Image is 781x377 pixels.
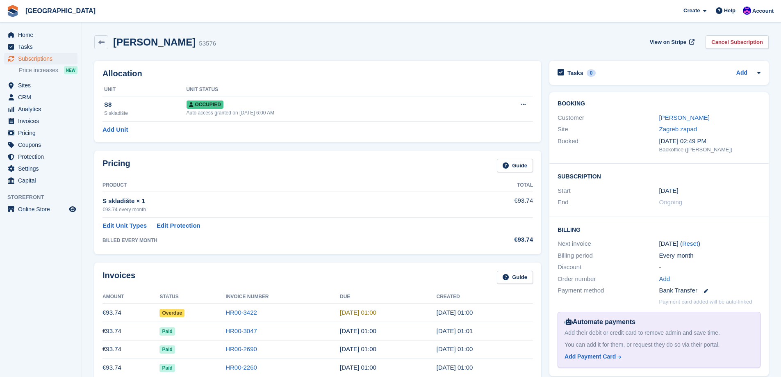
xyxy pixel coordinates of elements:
[225,364,257,371] a: HR00-2260
[706,35,769,49] a: Cancel Subscription
[659,146,761,154] div: Backoffice ([PERSON_NAME])
[565,352,616,361] div: Add Payment Card
[18,151,67,162] span: Protection
[437,364,473,371] time: 2025-04-30 23:00:24 UTC
[437,290,533,304] th: Created
[4,175,77,186] a: menu
[18,80,67,91] span: Sites
[567,69,583,77] h2: Tasks
[647,35,696,49] a: View on Stripe
[558,286,659,295] div: Payment method
[565,317,754,327] div: Automate payments
[199,39,216,48] div: 53576
[659,126,697,133] a: Zagreb zapad
[682,240,698,247] a: Reset
[497,271,533,284] a: Guide
[659,263,761,272] div: -
[18,139,67,151] span: Coupons
[18,127,67,139] span: Pricing
[104,100,187,110] div: S8
[102,304,159,322] td: €93.74
[7,5,19,17] img: stora-icon-8386f47178a22dfd0bd8f6a31ec36ba5ce8667c1dd55bd0f319d3a0aa187defe.svg
[659,286,761,295] div: Bank Transfer
[437,309,473,316] time: 2025-07-30 23:00:56 UTC
[340,309,376,316] time: 2025-07-31 23:00:00 UTC
[18,175,67,186] span: Capital
[4,103,77,115] a: menu
[565,329,754,337] div: Add their debit or credit card to remove admin and save time.
[102,359,159,377] td: €93.74
[22,4,99,18] a: [GEOGRAPHIC_DATA]
[4,91,77,103] a: menu
[18,203,67,215] span: Online Store
[4,53,77,64] a: menu
[4,139,77,151] a: menu
[558,274,659,284] div: Order number
[102,340,159,359] td: €93.74
[102,206,464,213] div: €93.74 every month
[18,91,67,103] span: CRM
[565,352,750,361] a: Add Payment Card
[558,101,761,107] h2: Booking
[4,163,77,174] a: menu
[18,163,67,174] span: Settings
[159,364,175,372] span: Paid
[558,251,659,260] div: Billing period
[159,309,184,317] span: Overdue
[18,115,67,127] span: Invoices
[19,66,58,74] span: Price increases
[225,309,257,316] a: HR00-3422
[558,172,761,180] h2: Subscription
[187,101,223,109] span: Occupied
[340,327,376,334] time: 2025-07-01 23:00:00 UTC
[18,29,67,41] span: Home
[659,274,670,284] a: Add
[225,345,257,352] a: HR00-2690
[659,251,761,260] div: Every month
[743,7,751,15] img: Ivan Gačić
[736,69,747,78] a: Add
[558,186,659,196] div: Start
[102,125,128,135] a: Add Unit
[18,103,67,115] span: Analytics
[659,114,710,121] a: [PERSON_NAME]
[187,83,476,96] th: Unit Status
[225,327,257,334] a: HR00-3047
[683,7,700,15] span: Create
[4,80,77,91] a: menu
[102,322,159,340] td: €93.74
[18,53,67,64] span: Subscriptions
[558,198,659,207] div: End
[102,159,130,172] h2: Pricing
[7,193,82,201] span: Storefront
[724,7,735,15] span: Help
[102,83,187,96] th: Unit
[650,38,686,46] span: View on Stripe
[18,41,67,53] span: Tasks
[4,115,77,127] a: menu
[102,196,464,206] div: S skladište × 1
[340,290,436,304] th: Due
[159,345,175,354] span: Paid
[437,327,473,334] time: 2025-06-30 23:01:01 UTC
[104,110,187,117] div: S skladište
[4,127,77,139] a: menu
[102,271,135,284] h2: Invoices
[558,239,659,249] div: Next invoice
[464,235,533,244] div: €93.74
[187,109,476,117] div: Auto access granted on [DATE] 6:00 AM
[102,237,464,244] div: BILLED EVERY MONTH
[340,345,376,352] time: 2025-05-31 23:00:00 UTC
[225,290,340,304] th: Invoice Number
[659,298,752,306] p: Payment card added will be auto-linked
[68,204,77,214] a: Preview store
[497,159,533,172] a: Guide
[159,290,225,304] th: Status
[558,137,659,154] div: Booked
[659,239,761,249] div: [DATE] ( )
[464,179,533,192] th: Total
[659,137,761,146] div: [DATE] 02:49 PM
[558,263,659,272] div: Discount
[159,327,175,336] span: Paid
[102,179,464,192] th: Product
